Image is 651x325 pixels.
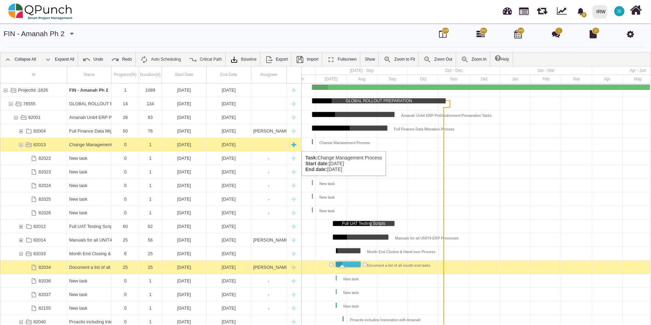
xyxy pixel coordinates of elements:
div: Task: New task Start date: 27-06-2025 End date: 27-06-2025 [0,206,301,220]
div: Hassan Saleem [251,233,287,247]
div: New task [289,233,299,247]
img: ic_collapse_all_24.42ac041.png [4,56,12,64]
a: bell fill8 [573,0,590,22]
a: Zoom to Fit [380,52,419,66]
div: 60 [112,220,139,233]
a: Redo [108,52,135,66]
div: Month End Closing & Hand over Process [67,247,112,260]
div: Oct [408,75,439,83]
div: [DATE] [164,138,204,151]
div: Task: New task Start date: 27-06-2025 End date: 27-06-2025 [312,207,313,213]
a: 581 [476,33,485,38]
div: 1 [139,288,162,301]
div: 62 [139,220,162,233]
div: 0 [112,301,139,315]
div: Duration(d) [139,66,162,83]
div: 27-06-2025 [162,152,207,165]
div: [DATE] [209,124,249,138]
div: 1 [139,274,162,288]
div: 0 [112,179,139,192]
div: [DATE] [164,165,204,179]
div: 1 [141,138,160,151]
div: 07-11-2025 [207,97,251,110]
div: 82004 [0,124,67,138]
div: New task [67,288,112,301]
div: Task: Month End Closing & Hand over Process Start date: 21-07-2025 End date: 14-08-2025 [336,248,361,253]
div: 1 [139,192,162,206]
div: 21-07-2025 [207,288,251,301]
div: 28 [114,111,137,124]
img: qpunch-sp.fa6292f.png [8,1,73,22]
div: 82024 [0,179,67,192]
div: 76 [139,124,162,138]
div: - [251,152,287,165]
div: 14 [112,97,139,110]
div: - [251,179,287,192]
img: klXqkY5+JZAPre7YVMJ69SE9vgHW7RkaA9STpDBCRd8F60lk8AdY5g6cgTfGkm3cV0d3FrcCHw7UyPBLKa18SAFZQOCAmAAAA... [230,56,238,64]
div: Change Management Process [69,138,109,151]
span: 445 [518,28,524,33]
div: Task: New task Start date: 21-07-2025 End date: 21-07-2025 [0,288,301,301]
i: Punch Discussion [552,30,560,38]
img: ic_export_24.4e1404f.png [265,56,273,64]
span: 8 [581,12,587,17]
div: Apr [592,75,623,83]
div: - [251,206,287,219]
div: 14 [114,97,137,110]
div: Sep [377,75,408,83]
div: 0 [114,138,137,151]
div: Task: New task Start date: 27-06-2025 End date: 27-06-2025 [0,152,301,165]
a: Expand All [41,52,78,66]
a: Zoom In [457,52,490,66]
div: Jan [500,75,531,83]
div: Azeem.khan [251,261,287,274]
div: New task [67,206,112,219]
div: 27-06-2025 [162,165,207,179]
div: 134 [141,97,160,110]
div: 1 [139,165,162,179]
div: 0 [112,165,139,179]
div: New task [67,165,112,179]
div: New task [69,152,109,165]
div: 27-06-2025 [162,124,207,138]
div: 17-09-2025 [207,220,251,233]
div: Task: Full UAT Testing Scripts Start date: 18-07-2025 End date: 17-09-2025 [0,220,301,233]
div: Dynamic Report [554,0,573,23]
div: New task [289,165,299,179]
div: [DATE] [209,83,249,97]
div: 0 [114,152,137,165]
span: Dashboard [503,4,512,14]
div: New task [289,206,299,219]
div: Task: New task Start date: 27-06-2025 End date: 27-06-2025 [0,179,301,192]
b: Start date: [305,161,329,166]
i: Home [630,4,642,17]
span: Projects [519,4,529,15]
div: GLOBAL ROLLOUT PREPARATION [69,97,109,110]
div: Task: Document a list of all month end tasks Start date: 21-07-2025 End date: 14-08-2025 [336,262,361,267]
div: End Date [207,66,251,83]
div: Task: New task Start date: 21-07-2025 End date: 21-07-2025 [0,301,301,315]
div: 76555 [0,97,67,110]
img: ic_undo_24.4502e76.png [82,56,91,64]
div: New task [67,192,112,206]
div: 82033 [0,247,67,260]
div: 21-07-2025 [207,301,251,315]
div: Mar [561,75,592,83]
div: 82022 [0,152,67,165]
div: 0 [112,206,139,219]
div: Full Finance Data Migration Process [387,126,454,130]
div: 27-06-2025 [207,179,251,192]
div: 10-09-2025 [207,124,251,138]
a: Critical Path [185,52,225,66]
div: 82012 [0,220,67,233]
div: 82023 [0,165,67,179]
div: Task: Amanah Unit4 ERP PreDeployment Preparation Tasks Start date: 27-06-2025 End date: 17-09-2025 [312,112,395,117]
div: Task: GLOBAL ROLLOUT PREPARATION Start date: 27-06-2025 End date: 07-11-2025 [0,97,301,111]
div: New task [289,288,299,301]
div: [DATE] [209,138,249,151]
img: ic_expand_all_24.71e1805.png [44,56,52,64]
div: Task: New task Start date: 21-07-2025 End date: 21-07-2025 [336,275,337,281]
div: 21-07-2025 [162,288,207,301]
div: New task [289,274,299,288]
div: 83 [141,111,160,124]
